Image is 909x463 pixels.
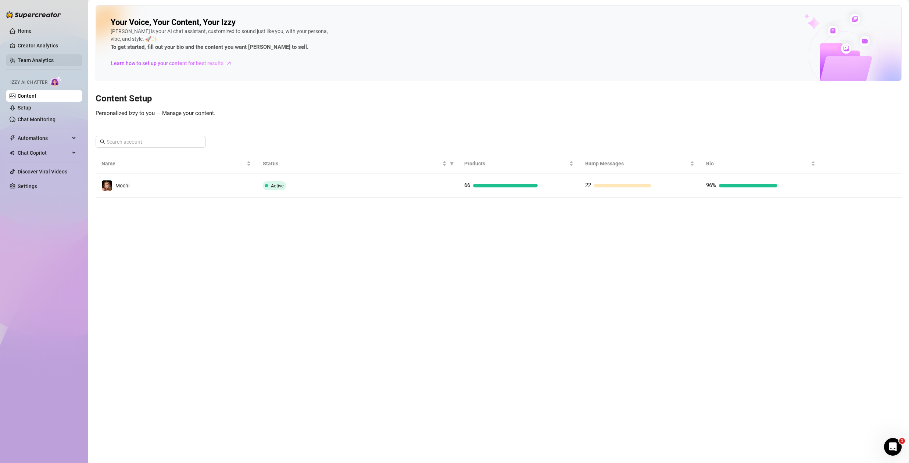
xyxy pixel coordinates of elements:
[257,154,458,174] th: Status
[18,183,37,189] a: Settings
[448,158,455,169] span: filter
[18,93,36,99] a: Content
[101,159,245,168] span: Name
[102,180,112,191] img: Mochi
[111,28,331,52] div: [PERSON_NAME] is your AI chat assistant, customized to sound just like you, with your persona, vi...
[706,182,716,189] span: 96%
[787,6,901,81] img: ai-chatter-content-library-cLFOSyPT.png
[458,154,579,174] th: Products
[18,116,56,122] a: Chat Monitoring
[115,183,129,189] span: Mochi
[18,57,54,63] a: Team Analytics
[10,79,47,86] span: Izzy AI Chatter
[706,159,809,168] span: Bio
[18,40,76,51] a: Creator Analytics
[271,183,284,189] span: Active
[579,154,700,174] th: Bump Messages
[18,169,67,175] a: Discover Viral Videos
[10,135,15,141] span: thunderbolt
[96,93,902,105] h3: Content Setup
[96,154,257,174] th: Name
[450,161,454,166] span: filter
[50,76,62,87] img: AI Chatter
[18,28,32,34] a: Home
[111,44,308,50] strong: To get started, fill out your bio and the content you want [PERSON_NAME] to sell.
[111,59,223,67] span: Learn how to set up your content for best results
[18,105,31,111] a: Setup
[111,57,237,69] a: Learn how to set up your content for best results
[585,182,591,189] span: 22
[96,110,215,116] span: Personalized Izzy to you — Manage your content.
[100,139,105,144] span: search
[6,11,61,18] img: logo-BBDzfeDw.svg
[18,132,70,144] span: Automations
[107,138,196,146] input: Search account
[585,159,688,168] span: Bump Messages
[884,438,902,456] iframe: Intercom live chat
[10,150,14,155] img: Chat Copilot
[225,60,233,67] span: arrow-right
[111,17,236,28] h2: Your Voice, Your Content, Your Izzy
[899,438,905,444] span: 1
[263,159,441,168] span: Status
[464,159,568,168] span: Products
[700,154,821,174] th: Bio
[464,182,470,189] span: 66
[18,147,70,159] span: Chat Copilot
